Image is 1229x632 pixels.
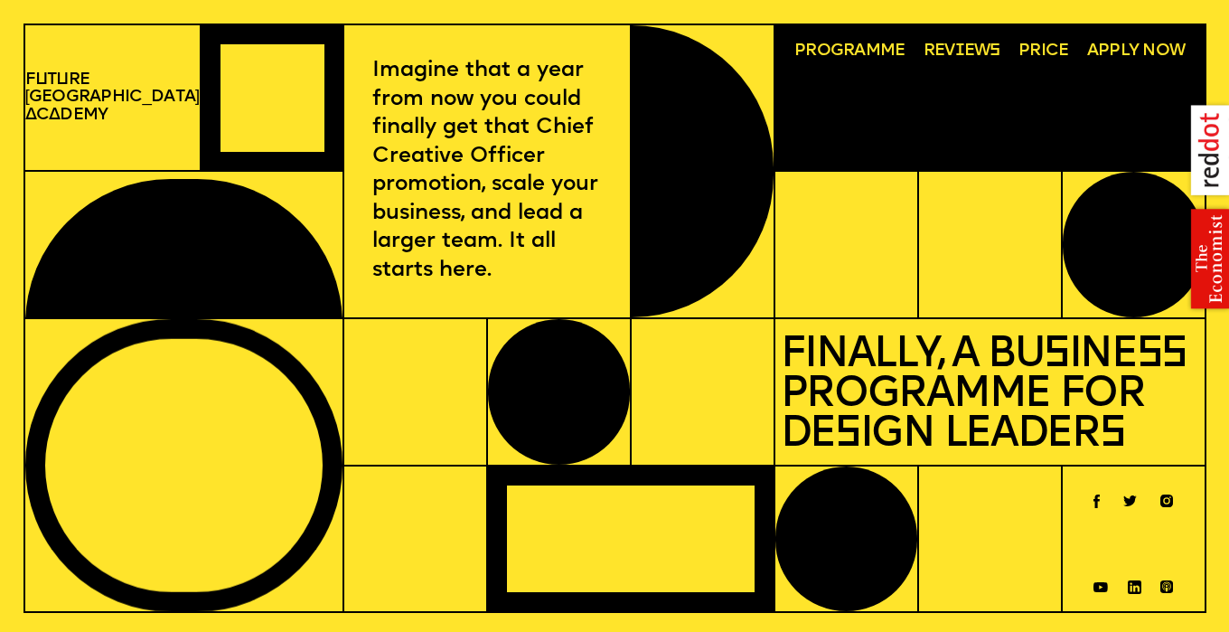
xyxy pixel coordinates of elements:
[1128,575,1140,588] a: Linkedin
[56,71,68,89] span: u
[35,71,47,89] span: u
[25,71,200,125] a: Future[GEOGRAPHIC_DATA]Academy
[955,42,964,60] span: i
[372,57,603,285] p: Imagine that a year from now you could finally get that Chief Creative Officer promotion, scale y...
[1160,575,1173,588] a: Spotify
[1123,489,1137,500] a: Twitter
[794,42,905,61] span: Programme
[1018,42,1068,61] span: Price
[924,42,1000,61] span: Rev ews
[781,329,1199,454] p: Finally, a Business Programme for Design Leaders
[49,107,60,124] span: a
[1087,42,1185,61] span: Apply now
[1177,91,1229,208] img: reddot
[1093,575,1109,586] a: Youtube
[25,71,200,125] p: F t re [GEOGRAPHIC_DATA] c demy
[1093,489,1100,503] a: Facebook
[25,107,36,124] span: A
[1177,202,1229,317] img: the economist
[1160,489,1173,502] a: Instagram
